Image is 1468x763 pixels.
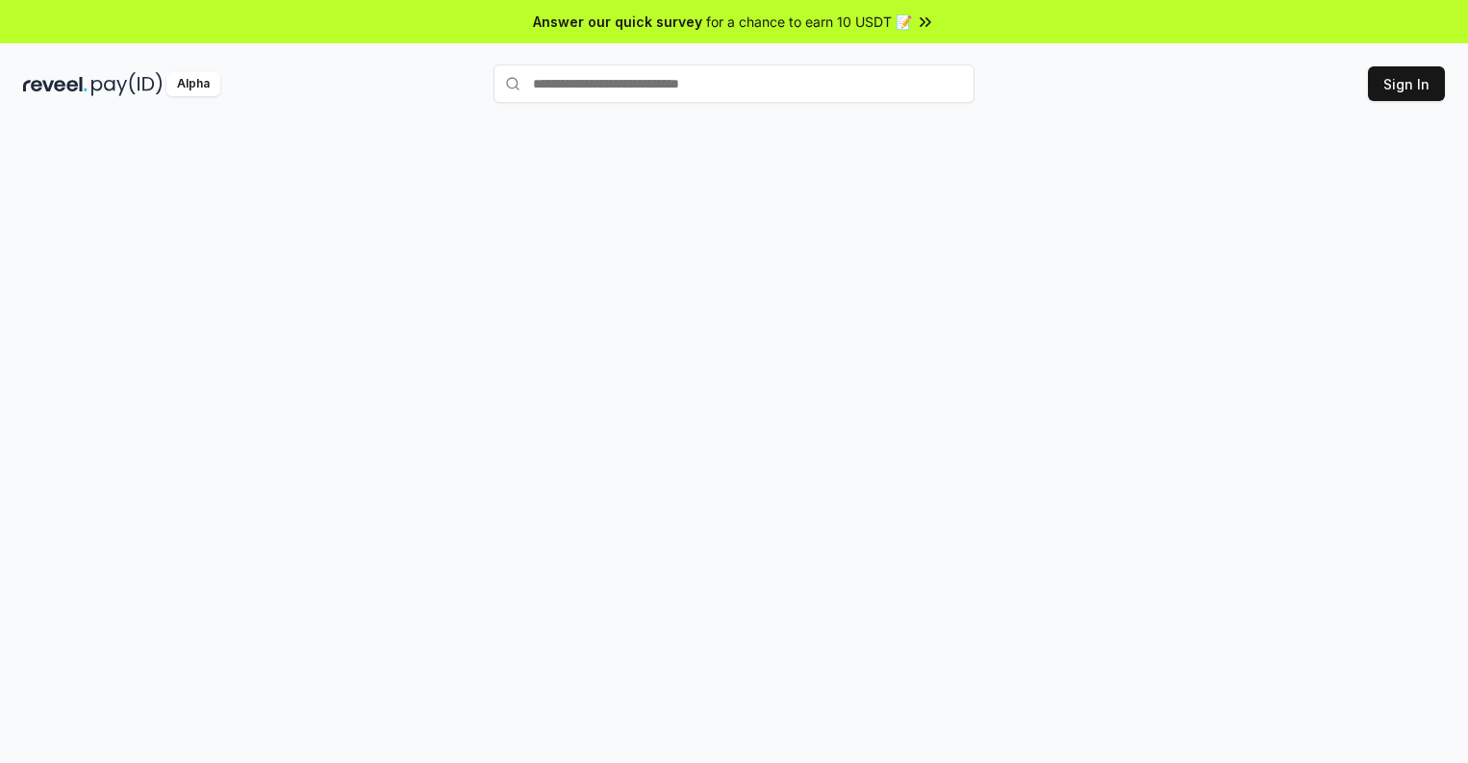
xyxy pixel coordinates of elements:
[166,72,220,96] div: Alpha
[91,72,163,96] img: pay_id
[23,72,88,96] img: reveel_dark
[1368,66,1445,101] button: Sign In
[706,12,912,32] span: for a chance to earn 10 USDT 📝
[533,12,702,32] span: Answer our quick survey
